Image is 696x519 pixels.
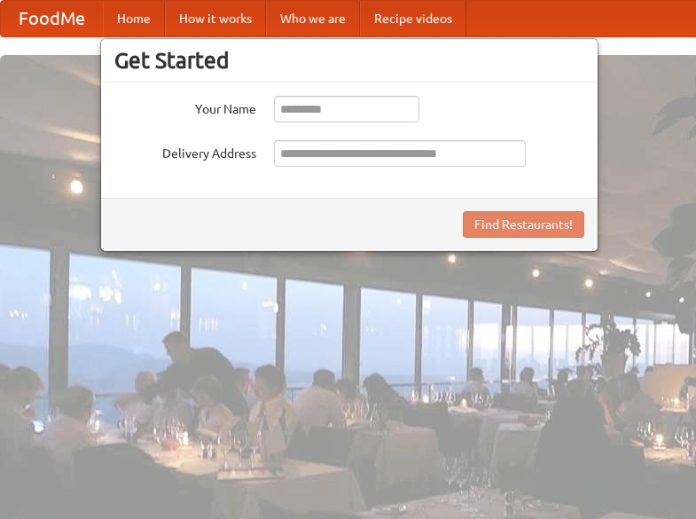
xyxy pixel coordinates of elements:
[114,140,256,162] label: Delivery Address
[103,1,165,36] a: Home
[463,211,584,238] button: Find Restaurants!
[165,1,266,36] a: How it works
[1,1,103,36] a: FoodMe
[114,47,584,74] h3: Get Started
[360,1,466,36] a: Recipe videos
[266,1,360,36] a: Who we are
[114,96,256,118] label: Your Name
